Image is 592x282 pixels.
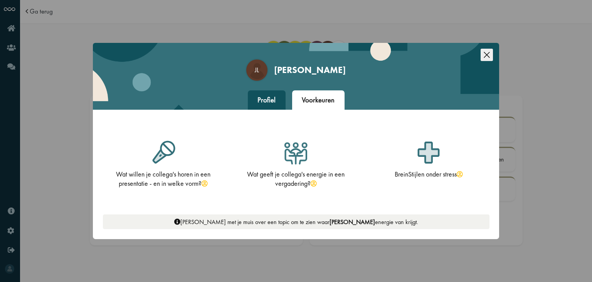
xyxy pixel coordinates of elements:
[274,65,346,75] div: [PERSON_NAME]
[292,90,345,110] div: Voorkeuren
[235,170,357,188] div: Wat geeft je collega's energie in een vergadering?
[477,43,496,63] button: Close this dialog
[248,90,286,110] div: Profiel
[368,170,489,179] div: BreinStijlen onder stress
[330,218,375,226] strong: [PERSON_NAME]
[247,65,267,75] span: JL
[103,214,489,229] div: [PERSON_NAME] met je muis over een topic om te zien waar energie van krijgt.
[103,170,224,188] div: Wat willen je collega's horen in een presentatie - en in welke vorm?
